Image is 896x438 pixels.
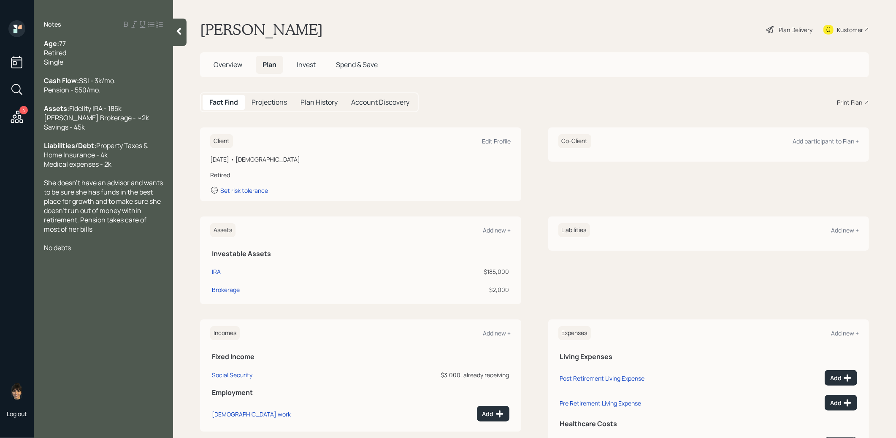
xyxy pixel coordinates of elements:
h6: Client [210,134,233,148]
div: Log out [7,410,27,418]
button: Add [825,370,857,386]
div: Retired [210,170,511,179]
div: 4 [19,106,28,114]
div: Set risk tolerance [220,187,268,195]
span: Property Taxes & Home Insurance - 4k Medical expenses - 2k [44,141,149,169]
button: Add [825,395,857,411]
span: SSI - 3k/mo. Pension - 550/mo. [44,76,116,95]
div: Add [830,374,852,382]
span: Overview [214,60,242,69]
span: Spend & Save [336,60,378,69]
div: [DATE] • [DEMOGRAPHIC_DATA] [210,155,511,164]
div: Kustomer [837,25,863,34]
div: Add new + [831,329,859,337]
span: Fidelity IRA - 185k [PERSON_NAME] Brokerage - ~2k Savings - 45k [44,104,149,132]
h6: Expenses [558,326,591,340]
h5: Living Expenses [560,353,858,361]
h1: [PERSON_NAME] [200,20,323,39]
h5: Plan History [300,98,338,106]
div: Add [830,399,852,407]
h5: Healthcare Costs [560,420,858,428]
div: Edit Profile [482,137,511,145]
h5: Projections [252,98,287,106]
span: She doesn't have an advisor and wants to be sure she has funds in the best place for growth and t... [44,178,164,234]
span: Age: [44,39,59,48]
label: Notes [44,20,61,29]
div: [DEMOGRAPHIC_DATA] work [212,410,291,418]
div: Print Plan [837,98,862,107]
h6: Assets [210,223,236,237]
span: Cash Flow: [44,76,79,85]
div: Post Retirement Living Expense [560,374,645,382]
div: Pre Retirement Living Expense [560,399,642,407]
h5: Employment [212,389,509,397]
h5: Fixed Income [212,353,509,361]
div: Add participant to Plan + [793,137,859,145]
span: 77 Retired Single [44,39,66,67]
div: Social Security [212,371,252,379]
h6: Liabilities [558,223,590,237]
span: Liabilities/Debt: [44,141,96,150]
div: $185,000 [368,267,509,276]
div: Add new + [483,226,511,234]
span: Assets: [44,104,69,113]
div: Add [482,410,504,418]
div: IRA [212,267,221,276]
h6: Co-Client [558,134,591,148]
h5: Investable Assets [212,250,509,258]
h5: Account Discovery [351,98,409,106]
div: Brokerage [212,285,240,294]
div: Add new + [483,329,511,337]
h5: Fact Find [209,98,238,106]
span: Plan [263,60,276,69]
span: No debts [44,243,71,252]
span: Invest [297,60,316,69]
h6: Incomes [210,326,240,340]
div: Plan Delivery [779,25,812,34]
div: $3,000, already receiving [373,370,509,379]
div: $2,000 [368,285,509,294]
button: Add [477,406,509,422]
img: treva-nostdahl-headshot.png [8,383,25,400]
div: Add new + [831,226,859,234]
